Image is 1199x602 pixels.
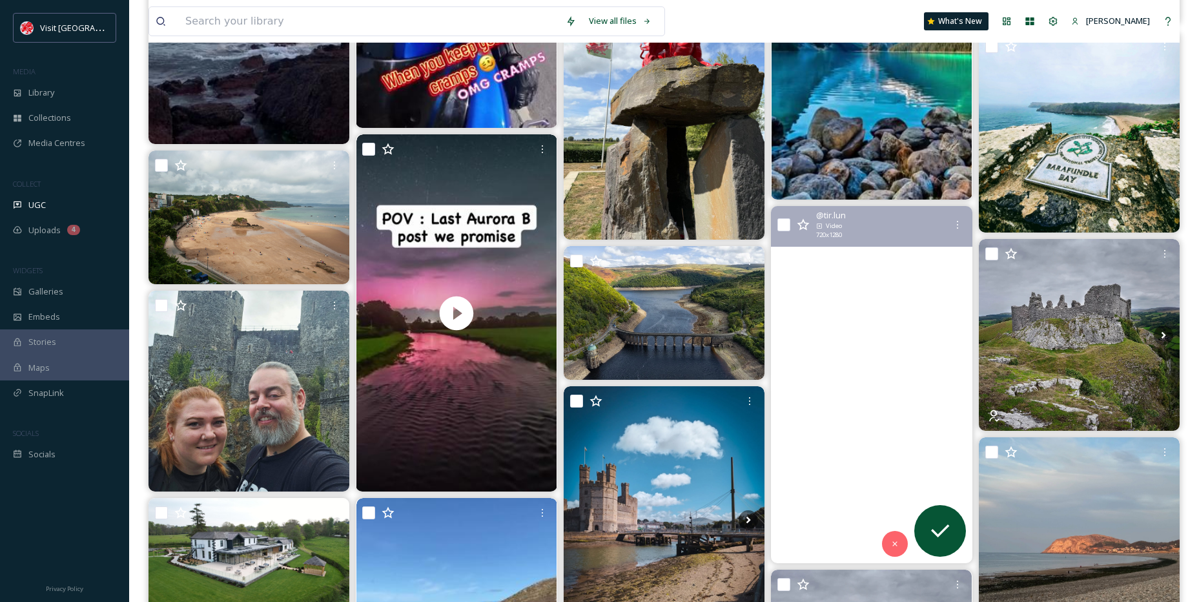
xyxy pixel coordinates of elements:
[1086,15,1150,26] span: [PERSON_NAME]
[564,246,764,380] img: Capturing how empty the Elan Valley reservoir is after the long hot summer here in the UK #dji #d...
[13,179,41,189] span: COLLECT
[979,32,1180,233] img: Barafundle Bay looking beautiful even on a wet and miserable day, I will definitely make a return...
[46,580,83,596] a: Privacy Policy
[179,7,559,36] input: Search your library
[816,231,842,240] span: 720 x 1280
[149,291,349,492] img: Conwy castle with my love, it's been a very difficult first summer since our family was dealt the...
[67,225,80,235] div: 4
[28,137,85,149] span: Media Centres
[21,21,34,34] img: Visit_Wales_logo.svg.png
[356,134,557,492] video: Pont Gogoyan bridge over the Afon Teifi is the perfect viewing platform for the Aurora B, the Nor...
[28,362,50,374] span: Maps
[13,265,43,275] span: WIDGETS
[46,585,83,593] span: Privacy Policy
[826,222,842,231] span: Video
[28,285,63,298] span: Galleries
[924,12,989,30] a: What's New
[149,150,349,284] img: North Beach in Tenby, South Wales #visitwales #croesocymru #travelwales #tenby #pembrokeshire
[771,206,972,563] video: Where does the name for Tal-y-Bont come from? #wales #cymru #welsh #cymraeg #talybont #gwynedd
[28,87,54,99] span: Library
[582,8,658,34] a: View all files
[28,448,56,461] span: Socials
[28,224,61,236] span: Uploads
[28,199,46,211] span: UGC
[28,387,64,399] span: SnapLink
[816,209,846,222] span: @ tir.lun
[13,67,36,76] span: MEDIA
[1065,8,1156,34] a: [PERSON_NAME]
[28,311,60,323] span: Embeds
[28,336,56,348] span: Stories
[28,112,71,124] span: Collections
[356,134,557,492] img: thumbnail
[979,239,1180,430] img: Castles of Bannau Brycheiniog Wales is full of castles, but here in Bannau Brycheiniog (Brecon Be...
[40,21,140,34] span: Visit [GEOGRAPHIC_DATA]
[13,428,39,438] span: SOCIALS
